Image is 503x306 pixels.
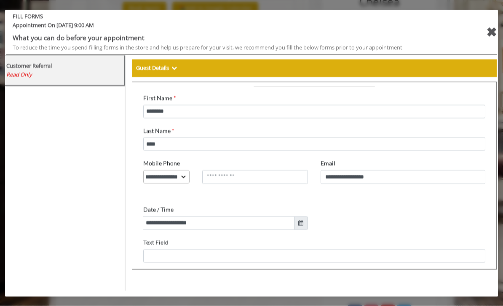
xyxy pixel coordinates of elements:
[6,21,455,33] span: Appointment On [DATE] 9:00 AM
[132,82,497,269] iframe: formsViewWeb
[171,64,177,72] span: Show
[132,59,497,77] div: Guest Details Show
[6,12,455,21] b: FILL FORMS
[13,43,449,52] div: To reduce the time you spend filling forms in the store and help us prepare for your visit, we re...
[136,64,169,72] b: Guest Details
[13,33,144,43] b: What you can do before your appointment
[6,62,52,69] b: Customer Referral
[6,71,32,78] span: Read Only
[486,22,497,43] div: close forms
